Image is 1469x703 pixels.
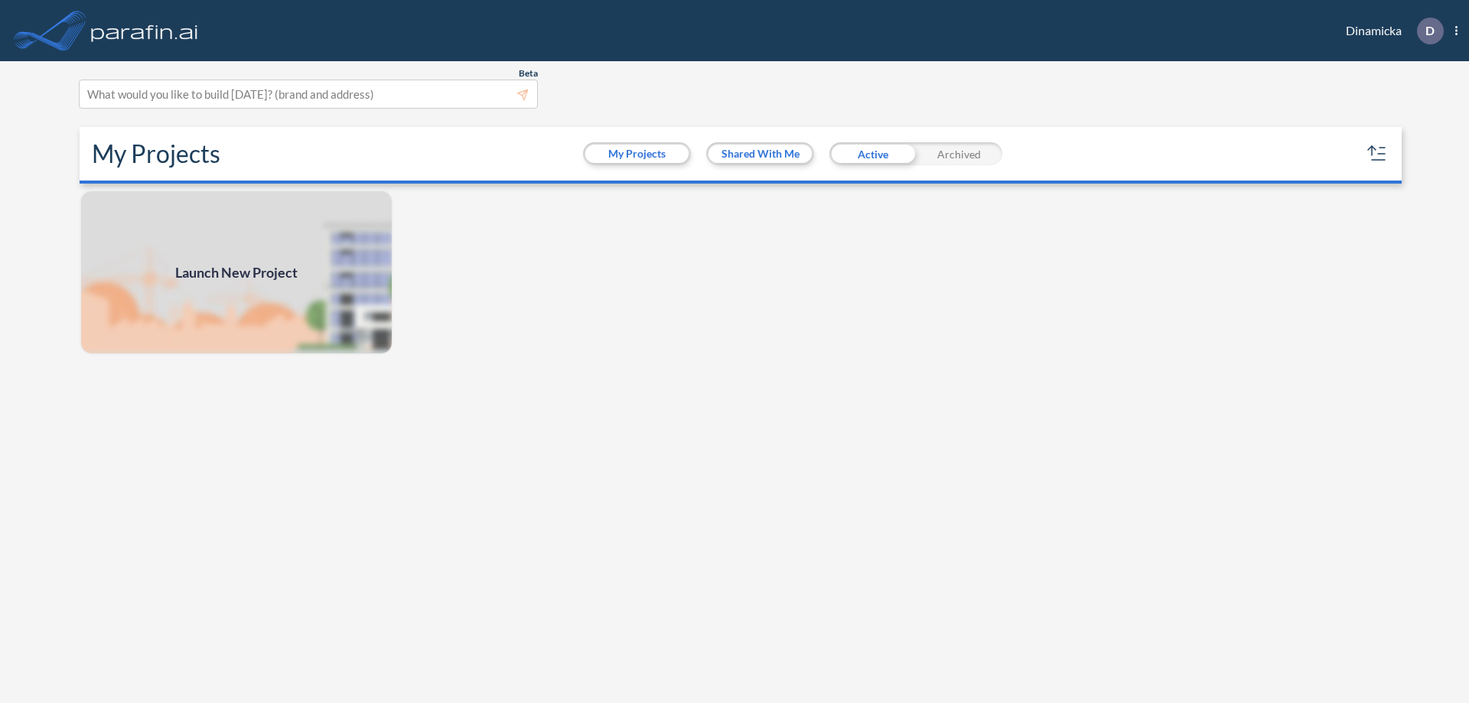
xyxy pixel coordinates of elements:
[1323,18,1458,44] div: Dinamicka
[175,262,298,283] span: Launch New Project
[1425,24,1435,37] p: D
[80,190,393,355] img: add
[585,145,689,163] button: My Projects
[88,15,201,46] img: logo
[916,142,1002,165] div: Archived
[708,145,812,163] button: Shared With Me
[519,67,538,80] span: Beta
[80,190,393,355] a: Launch New Project
[1365,142,1389,166] button: sort
[92,139,220,168] h2: My Projects
[829,142,916,165] div: Active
